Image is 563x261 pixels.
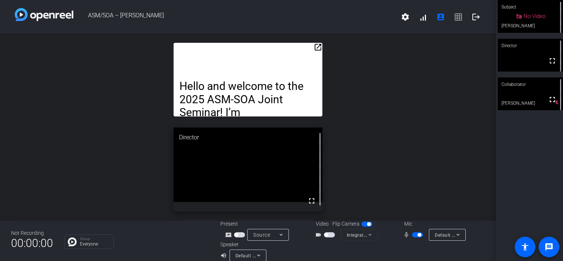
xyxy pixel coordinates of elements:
div: Mic [397,220,471,228]
mat-icon: message [545,243,553,251]
span: Flip Camera [332,220,360,228]
mat-icon: settings [401,13,410,21]
img: white-gradient.svg [15,8,73,21]
div: Not Recording [11,229,53,237]
mat-icon: fullscreen [548,95,557,104]
mat-icon: mic_none [403,230,412,239]
mat-icon: volume_up [220,251,229,260]
mat-icon: accessibility [521,243,529,251]
mat-icon: fullscreen [307,196,316,205]
img: Chat Icon [68,237,77,246]
mat-icon: fullscreen [548,56,557,65]
span: 00:00:00 [11,234,53,252]
p: Everyone [80,242,110,246]
mat-icon: open_in_new [314,43,322,52]
mat-icon: screen_share_outline [225,230,234,239]
div: Director [498,39,563,53]
span: Source [253,232,270,238]
mat-icon: logout [472,13,480,21]
span: ASM/SOA – [PERSON_NAME] [73,8,396,26]
span: No Video [524,13,545,20]
mat-icon: videocam_outline [315,230,324,239]
button: signal_cellular_alt [414,8,432,26]
p: Group [80,237,110,241]
div: Collaborator [498,77,563,91]
div: Present [220,220,294,228]
span: Default - Microphone Array (2- Realtek(R) Audio) [435,232,538,238]
span: Video [316,220,329,228]
span: Default - Speakers (2- Realtek(R) Audio) [235,253,320,258]
div: Speaker [220,241,265,248]
mat-icon: account_box [436,13,445,21]
div: Director [174,128,322,147]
